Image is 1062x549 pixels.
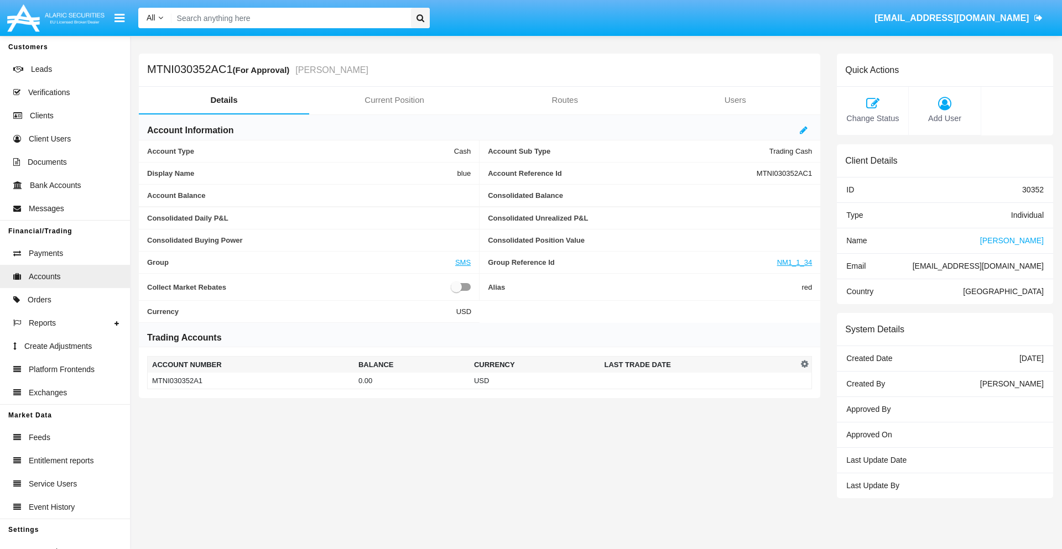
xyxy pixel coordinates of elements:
[488,147,769,155] span: Account Sub Type
[455,258,471,266] a: SMS
[1019,354,1044,363] span: [DATE]
[309,87,480,113] a: Current Position
[846,405,891,414] span: Approved By
[769,147,813,155] span: Trading Cash
[29,133,71,145] span: Client Users
[147,280,451,294] span: Collect Market Rebates
[29,271,61,283] span: Accounts
[29,455,94,467] span: Entitlement reports
[846,354,892,363] span: Created Date
[488,258,777,266] span: Group Reference Id
[147,214,471,222] span: Consolidated Daily P&L
[147,147,454,155] span: Account Type
[846,430,892,439] span: Approved On
[846,236,867,245] span: Name
[29,478,77,490] span: Service Users
[29,203,64,215] span: Messages
[842,113,903,125] span: Change Status
[470,357,600,373] th: Currency
[354,373,470,389] td: 0.00
[846,456,907,464] span: Last Update Date
[456,307,471,316] span: USD
[28,294,51,306] span: Orders
[488,169,757,177] span: Account Reference Id
[846,185,854,194] span: ID
[147,191,471,200] span: Account Balance
[488,280,801,294] span: Alias
[980,236,1044,245] span: [PERSON_NAME]
[147,258,455,266] span: Group
[488,191,812,200] span: Consolidated Balance
[846,287,873,296] span: Country
[488,236,812,244] span: Consolidated Position Value
[147,307,456,316] span: Currency
[757,169,812,177] span: MTNI030352AC1
[29,248,63,259] span: Payments
[457,169,471,177] span: blue
[138,12,171,24] a: All
[139,87,309,113] a: Details
[846,379,885,388] span: Created By
[600,357,798,373] th: Last Trade Date
[354,357,470,373] th: Balance
[801,280,812,294] span: red
[29,364,95,375] span: Platform Frontends
[147,13,155,22] span: All
[914,113,975,125] span: Add User
[963,287,1044,296] span: [GEOGRAPHIC_DATA]
[29,387,67,399] span: Exchanges
[777,258,813,266] a: NM1_1_34
[30,110,54,122] span: Clients
[980,379,1044,388] span: [PERSON_NAME]
[147,169,457,177] span: Display Name
[874,13,1029,23] span: [EMAIL_ADDRESS][DOMAIN_NAME]
[28,87,70,98] span: Verifications
[147,64,368,76] h5: MTNI030352AC1
[171,8,407,28] input: Search
[846,211,863,219] span: Type
[1011,211,1044,219] span: Individual
[846,481,899,490] span: Last Update By
[233,64,293,76] div: (For Approval)
[846,262,866,270] span: Email
[148,357,354,373] th: Account Number
[480,87,650,113] a: Routes
[147,236,471,244] span: Consolidated Buying Power
[6,2,106,34] img: Logo image
[1022,185,1044,194] span: 30352
[488,214,812,222] span: Consolidated Unrealized P&L
[845,324,904,334] h6: System Details
[454,147,471,155] span: Cash
[845,155,897,166] h6: Client Details
[29,432,50,443] span: Feeds
[24,341,92,352] span: Create Adjustments
[31,64,52,75] span: Leads
[29,501,75,513] span: Event History
[30,180,81,191] span: Bank Accounts
[147,124,233,137] h6: Account Information
[28,156,67,168] span: Documents
[650,87,820,113] a: Users
[148,373,354,389] td: MTNI030352A1
[845,65,899,75] h6: Quick Actions
[913,262,1044,270] span: [EMAIL_ADDRESS][DOMAIN_NAME]
[870,3,1048,34] a: [EMAIL_ADDRESS][DOMAIN_NAME]
[293,66,368,75] small: [PERSON_NAME]
[470,373,600,389] td: USD
[29,317,56,329] span: Reports
[147,332,222,344] h6: Trading Accounts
